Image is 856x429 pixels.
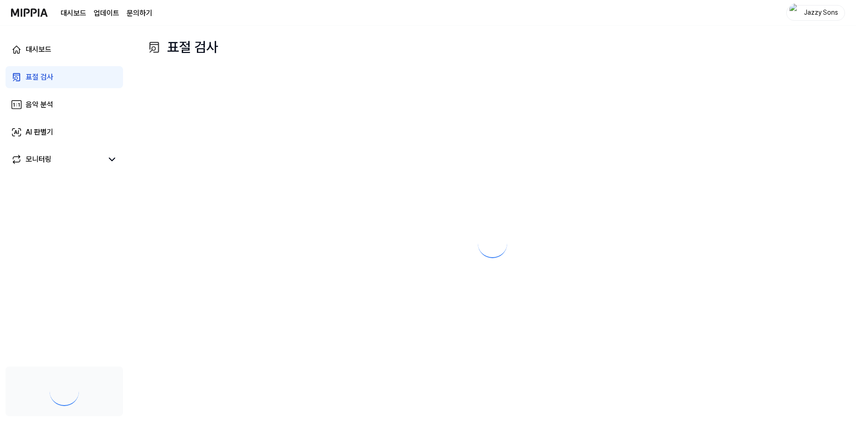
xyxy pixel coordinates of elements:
a: 업데이트 [94,8,119,19]
div: Jazzy Sons [803,7,839,17]
a: 음악 분석 [6,94,123,116]
img: profile [789,4,800,22]
div: 표절 검사 [26,72,53,83]
a: 표절 검사 [6,66,123,88]
a: 대시보드 [6,39,123,61]
div: 모니터링 [26,154,51,165]
div: 대시보드 [26,44,51,55]
a: AI 판별기 [6,121,123,143]
div: AI 판별기 [26,127,53,138]
div: 표절 검사 [147,37,218,57]
a: 모니터링 [11,154,103,165]
a: 문의하기 [127,8,152,19]
div: 음악 분석 [26,99,53,110]
a: 대시보드 [61,8,86,19]
button: profileJazzy Sons [786,5,845,21]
